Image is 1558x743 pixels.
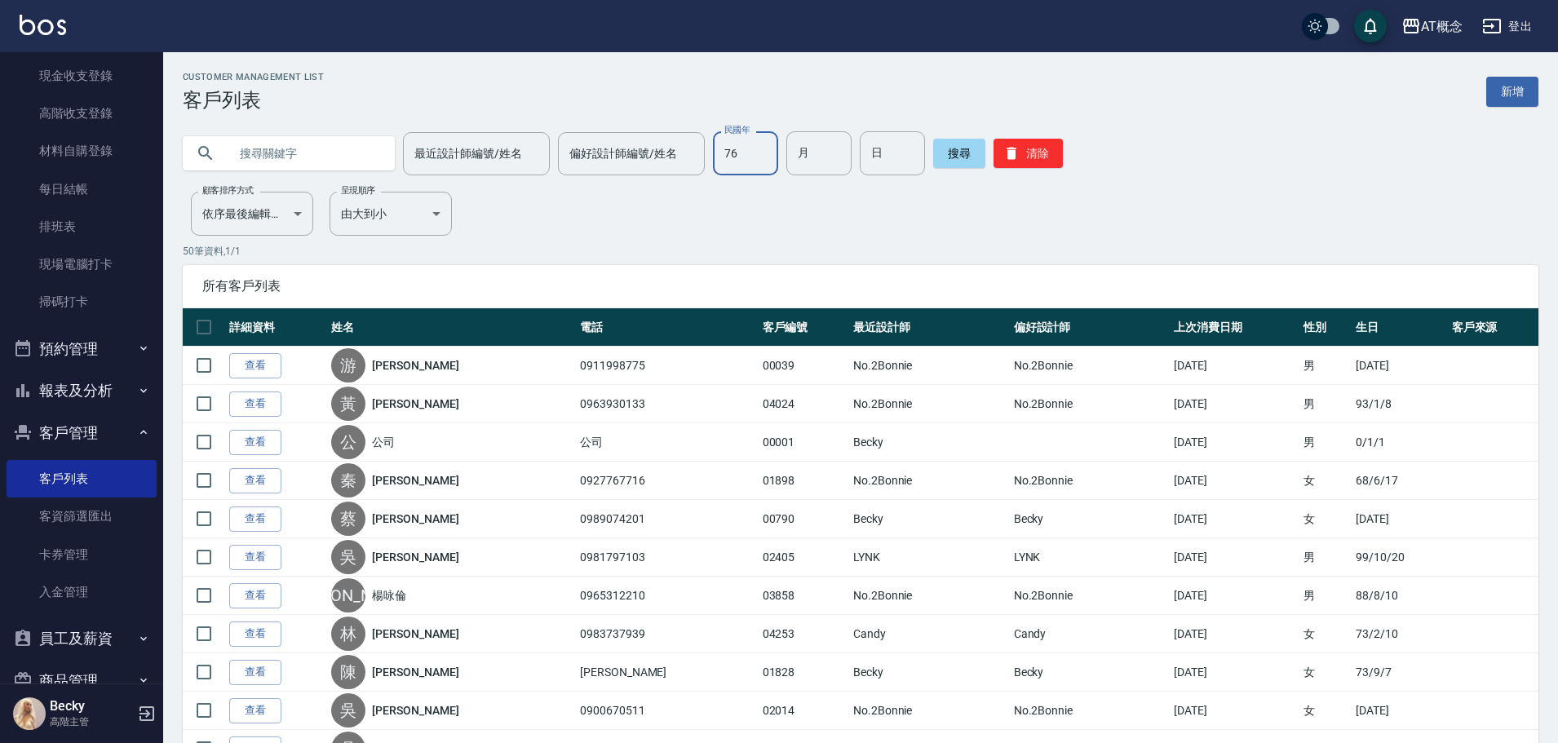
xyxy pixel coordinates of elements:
[13,697,46,730] img: Person
[50,714,133,729] p: 高階主管
[576,692,759,730] td: 0900670511
[849,500,1010,538] td: Becky
[229,583,281,608] a: 查看
[759,615,849,653] td: 04253
[1352,462,1448,500] td: 68/6/17
[225,308,327,347] th: 詳細資料
[1352,347,1448,385] td: [DATE]
[1010,308,1171,347] th: 偏好設計師
[1352,615,1448,653] td: 73/2/10
[1352,308,1448,347] th: 生日
[331,655,365,689] div: 陳
[759,538,849,577] td: 02405
[759,500,849,538] td: 00790
[1354,10,1387,42] button: save
[331,502,365,536] div: 蔡
[1395,10,1469,43] button: AT概念
[202,184,254,197] label: 顧客排序方式
[327,308,576,347] th: 姓名
[1486,77,1538,107] a: 新增
[7,412,157,454] button: 客戶管理
[229,698,281,723] a: 查看
[576,577,759,615] td: 0965312210
[724,124,750,136] label: 民國年
[1476,11,1538,42] button: 登出
[849,692,1010,730] td: No.2Bonnie
[1299,385,1352,423] td: 男
[933,139,985,168] button: 搜尋
[849,577,1010,615] td: No.2Bonnie
[1170,347,1299,385] td: [DATE]
[183,244,1538,259] p: 50 筆資料, 1 / 1
[1170,423,1299,462] td: [DATE]
[576,308,759,347] th: 電話
[7,132,157,170] a: 材料自購登錄
[1010,385,1171,423] td: No.2Bonnie
[994,139,1063,168] button: 清除
[1010,462,1171,500] td: No.2Bonnie
[1299,308,1352,347] th: 性別
[228,131,382,175] input: 搜尋關鍵字
[576,423,759,462] td: 公司
[20,15,66,35] img: Logo
[331,540,365,574] div: 吳
[331,387,365,421] div: 黃
[1421,16,1463,37] div: AT概念
[1352,577,1448,615] td: 88/8/10
[576,538,759,577] td: 0981797103
[229,545,281,570] a: 查看
[372,549,458,565] a: [PERSON_NAME]
[1352,500,1448,538] td: [DATE]
[7,660,157,702] button: 商品管理
[183,89,324,112] h3: 客戶列表
[1170,615,1299,653] td: [DATE]
[50,698,133,714] h5: Becky
[849,308,1010,347] th: 最近設計師
[1170,385,1299,423] td: [DATE]
[341,184,375,197] label: 呈現順序
[1010,500,1171,538] td: Becky
[7,283,157,321] a: 掃碼打卡
[229,621,281,647] a: 查看
[849,423,1010,462] td: Becky
[7,170,157,208] a: 每日結帳
[331,348,365,383] div: 游
[7,498,157,535] a: 客資篩選匯出
[759,462,849,500] td: 01898
[576,385,759,423] td: 0963930133
[372,664,458,680] a: [PERSON_NAME]
[849,538,1010,577] td: LYNK
[1010,692,1171,730] td: No.2Bonnie
[372,357,458,374] a: [PERSON_NAME]
[1299,347,1352,385] td: 男
[759,577,849,615] td: 03858
[849,347,1010,385] td: No.2Bonnie
[229,391,281,417] a: 查看
[7,245,157,283] a: 現場電腦打卡
[331,693,365,728] div: 吳
[229,353,281,378] a: 查看
[1170,653,1299,692] td: [DATE]
[331,463,365,498] div: 秦
[330,192,452,236] div: 由大到小
[849,385,1010,423] td: No.2Bonnie
[1170,462,1299,500] td: [DATE]
[1170,308,1299,347] th: 上次消費日期
[1170,538,1299,577] td: [DATE]
[1170,692,1299,730] td: [DATE]
[372,587,406,604] a: 楊咏倫
[7,460,157,498] a: 客戶列表
[331,425,365,459] div: 公
[1352,538,1448,577] td: 99/10/20
[372,702,458,719] a: [PERSON_NAME]
[849,653,1010,692] td: Becky
[331,617,365,651] div: 林
[576,462,759,500] td: 0927767716
[7,328,157,370] button: 預約管理
[759,653,849,692] td: 01828
[1170,500,1299,538] td: [DATE]
[849,615,1010,653] td: Candy
[1299,653,1352,692] td: 女
[576,347,759,385] td: 0911998775
[1352,692,1448,730] td: [DATE]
